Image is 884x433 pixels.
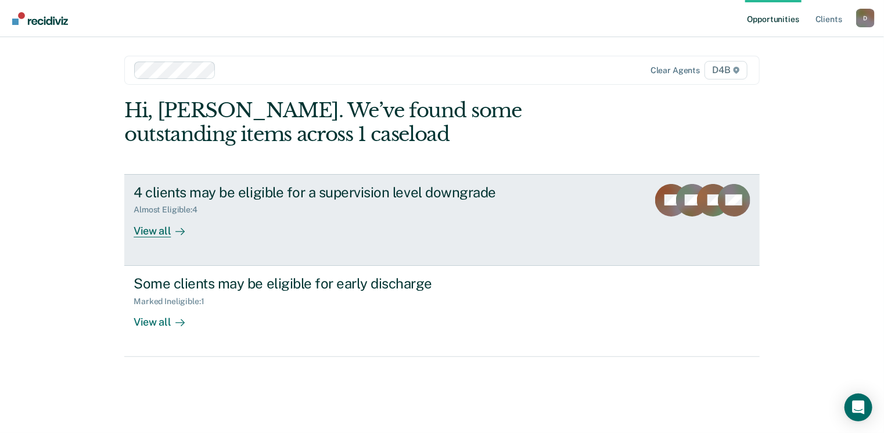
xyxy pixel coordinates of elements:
[12,12,68,25] img: Recidiviz
[856,9,875,27] div: D
[705,61,747,80] span: D4B
[856,9,875,27] button: Profile dropdown button
[651,66,700,75] div: Clear agents
[134,275,541,292] div: Some clients may be eligible for early discharge
[134,215,199,237] div: View all
[134,184,541,201] div: 4 clients may be eligible for a supervision level downgrade
[124,99,633,146] div: Hi, [PERSON_NAME]. We’ve found some outstanding items across 1 caseload
[124,174,760,266] a: 4 clients may be eligible for a supervision level downgradeAlmost Eligible:4View all
[134,306,199,329] div: View all
[124,266,760,357] a: Some clients may be eligible for early dischargeMarked Ineligible:1View all
[845,394,872,421] div: Open Intercom Messenger
[134,297,213,306] div: Marked Ineligible : 1
[134,205,207,215] div: Almost Eligible : 4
